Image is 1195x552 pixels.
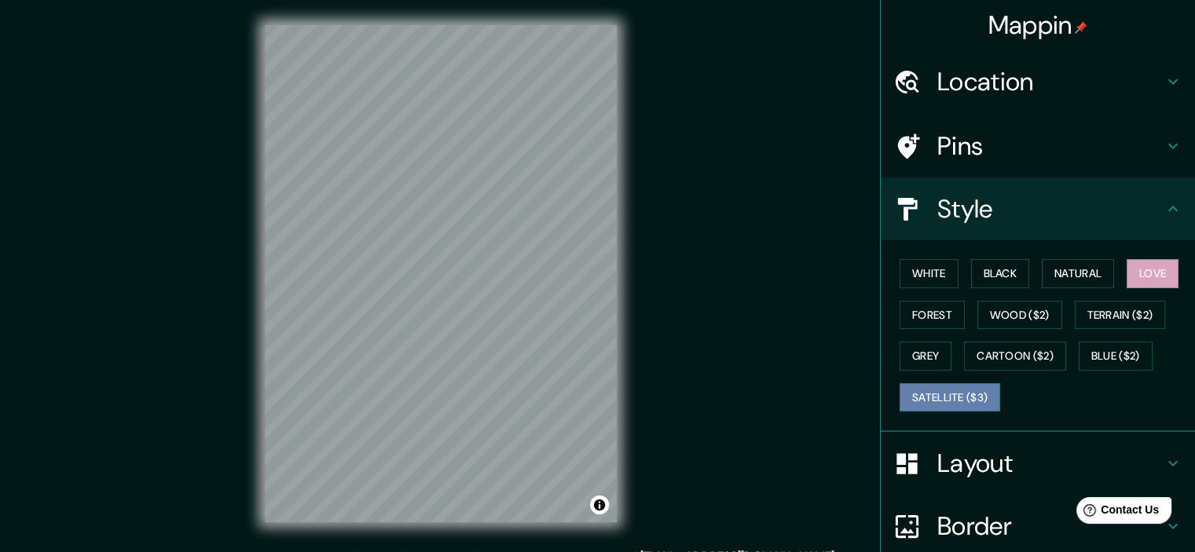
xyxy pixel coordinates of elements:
[971,259,1030,288] button: Black
[937,448,1164,479] h4: Layout
[1075,21,1087,34] img: pin-icon.png
[590,495,609,514] button: Toggle attribution
[1042,259,1114,288] button: Natural
[881,115,1195,177] div: Pins
[881,50,1195,113] div: Location
[1079,342,1153,371] button: Blue ($2)
[964,342,1066,371] button: Cartoon ($2)
[937,66,1164,97] h4: Location
[881,177,1195,240] div: Style
[900,301,965,330] button: Forest
[937,130,1164,162] h4: Pins
[937,510,1164,542] h4: Border
[1055,491,1178,535] iframe: Help widget launcher
[977,301,1062,330] button: Wood ($2)
[988,9,1088,41] h4: Mappin
[1127,259,1179,288] button: Love
[265,25,617,522] canvas: Map
[937,193,1164,225] h4: Style
[900,259,959,288] button: White
[1075,301,1166,330] button: Terrain ($2)
[881,432,1195,495] div: Layout
[900,383,1000,412] button: Satellite ($3)
[900,342,951,371] button: Grey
